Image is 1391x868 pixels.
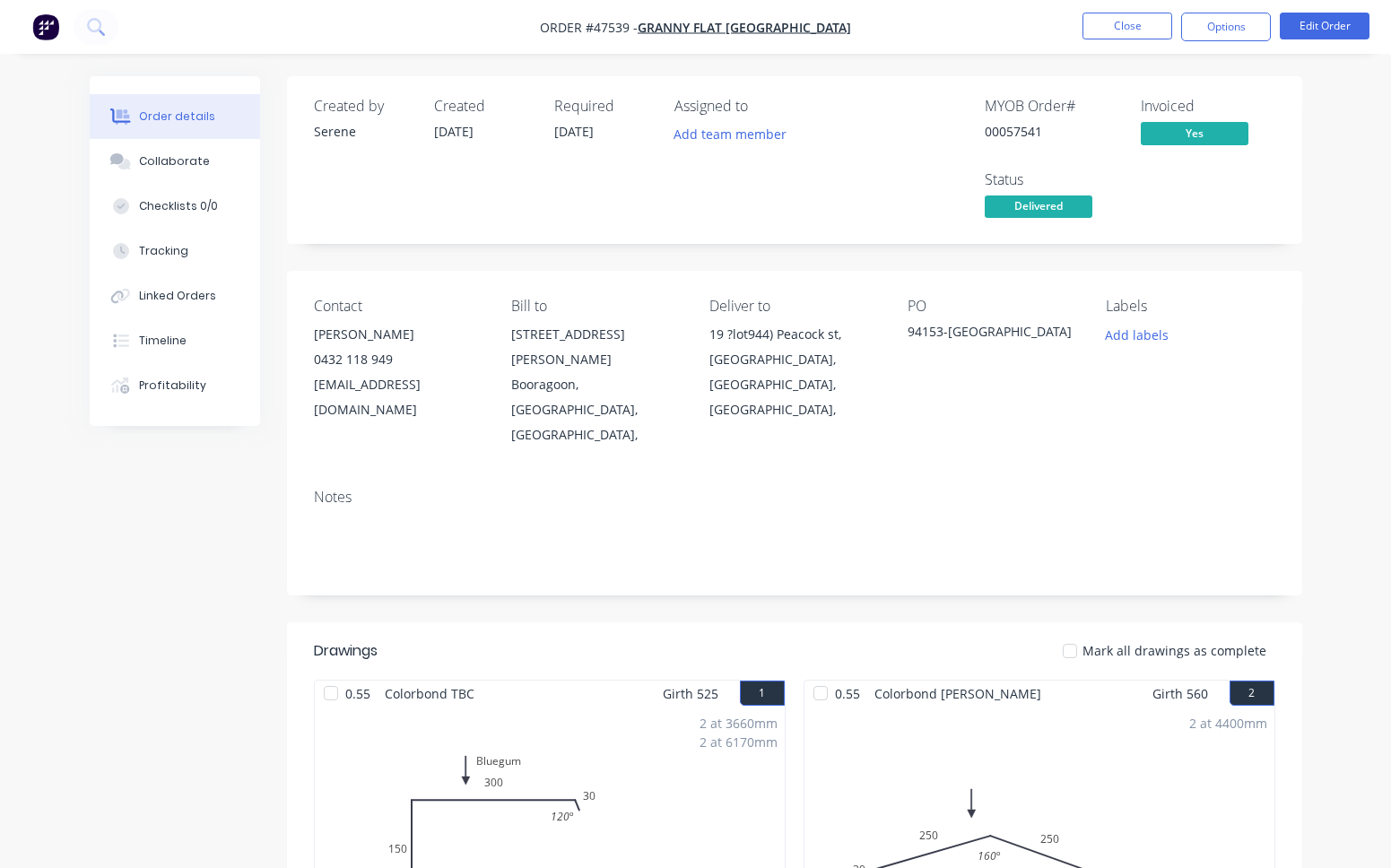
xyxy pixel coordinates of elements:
[338,681,378,707] span: 0.55
[674,98,854,115] div: Assigned to
[139,288,216,304] div: Linked Orders
[554,98,653,115] div: Required
[985,98,1119,115] div: MYOB Order #
[511,372,681,447] div: Booragoon, [GEOGRAPHIC_DATA], [GEOGRAPHIC_DATA],
[540,19,638,36] span: Order #47539 -
[700,714,778,733] div: 2 at 3660mm
[139,243,188,259] div: Tracking
[1141,98,1275,115] div: Invoiced
[90,318,260,363] button: Timeline
[139,153,210,169] div: Collaborate
[1106,298,1275,315] div: Labels
[139,198,218,214] div: Checklists 0/0
[985,195,1092,222] button: Delivered
[1280,13,1369,39] button: Edit Order
[664,122,795,146] button: Add team member
[709,322,879,347] div: 19 ?lot944) Peacock st,
[90,229,260,273] button: Tracking
[1141,122,1248,144] span: Yes
[378,681,482,707] span: Colorbond TBC
[985,195,1092,218] span: Delivered
[314,322,483,347] div: [PERSON_NAME]
[908,298,1077,315] div: PO
[314,322,483,422] div: [PERSON_NAME]0432 118 949[EMAIL_ADDRESS][DOMAIN_NAME]
[985,122,1119,141] div: 00057541
[709,347,879,422] div: [GEOGRAPHIC_DATA], [GEOGRAPHIC_DATA], [GEOGRAPHIC_DATA],
[1096,322,1178,346] button: Add labels
[90,139,260,184] button: Collaborate
[314,298,483,315] div: Contact
[1082,641,1266,660] span: Mark all drawings as complete
[1189,714,1267,733] div: 2 at 4400mm
[434,98,533,115] div: Created
[674,122,796,146] button: Add team member
[1082,13,1172,39] button: Close
[663,681,718,707] span: Girth 525
[314,347,483,372] div: 0432 118 949
[1230,681,1274,706] button: 2
[1152,681,1208,707] span: Girth 560
[554,123,594,140] span: [DATE]
[511,298,681,315] div: Bill to
[828,681,867,707] span: 0.55
[908,322,1077,347] div: 94153-[GEOGRAPHIC_DATA]
[314,489,1275,506] div: Notes
[511,322,681,447] div: [STREET_ADDRESS][PERSON_NAME]Booragoon, [GEOGRAPHIC_DATA], [GEOGRAPHIC_DATA],
[139,333,187,349] div: Timeline
[740,681,785,706] button: 1
[90,363,260,408] button: Profitability
[314,640,378,662] div: Drawings
[709,322,879,422] div: 19 ?lot944) Peacock st,[GEOGRAPHIC_DATA], [GEOGRAPHIC_DATA], [GEOGRAPHIC_DATA],
[139,108,215,125] div: Order details
[638,19,851,36] a: Granny Flat [GEOGRAPHIC_DATA]
[867,681,1048,707] span: Colorbond [PERSON_NAME]
[1181,13,1271,41] button: Options
[90,273,260,318] button: Linked Orders
[314,122,413,141] div: Serene
[511,322,681,372] div: [STREET_ADDRESS][PERSON_NAME]
[314,98,413,115] div: Created by
[700,733,778,751] div: 2 at 6170mm
[90,94,260,139] button: Order details
[709,298,879,315] div: Deliver to
[985,171,1119,188] div: Status
[32,13,59,40] img: Factory
[139,378,206,394] div: Profitability
[90,184,260,229] button: Checklists 0/0
[434,123,474,140] span: [DATE]
[314,372,483,422] div: [EMAIL_ADDRESS][DOMAIN_NAME]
